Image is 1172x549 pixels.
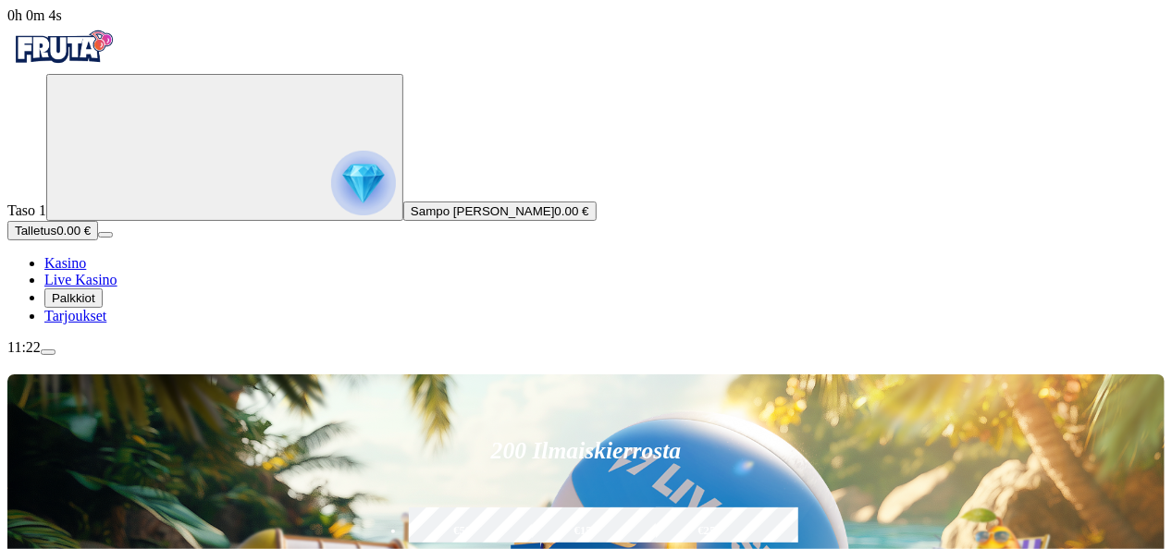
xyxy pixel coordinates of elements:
span: user session time [7,7,62,23]
span: Sampo [PERSON_NAME] [411,204,555,218]
nav: Main menu [7,255,1165,324]
span: 0.00 € [555,204,589,218]
a: Fruta [7,57,118,73]
a: Kasino [44,255,86,271]
span: Taso 1 [7,202,46,218]
a: Tarjoukset [44,308,106,323]
span: Palkkiot [52,291,95,305]
button: Talletusplus icon0.00 € [7,221,98,240]
button: reward progress [46,74,403,221]
button: Sampo [PERSON_NAME]0.00 € [403,201,597,221]
button: menu [98,232,113,238]
span: Talletus [15,224,56,238]
button: menu [41,349,56,355]
span: 11:22 [7,339,41,355]
img: Fruta [7,24,118,70]
img: reward progress [331,151,396,215]
nav: Primary [7,24,1165,324]
span: 0.00 € [56,224,91,238]
a: Live Kasino [44,272,117,287]
button: Palkkiot [44,288,103,308]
